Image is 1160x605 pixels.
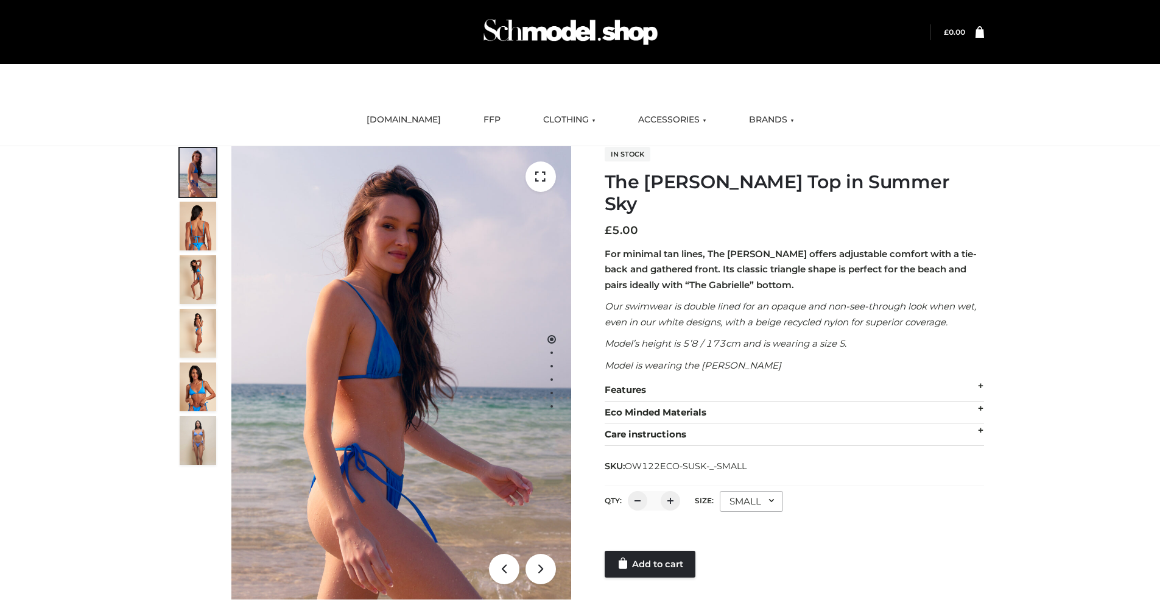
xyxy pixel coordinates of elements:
[357,107,450,133] a: [DOMAIN_NAME]
[944,27,965,37] bdi: 0.00
[180,363,216,411] img: 2.Alex-top_CN-1-1-2.jpg
[474,107,510,133] a: FFP
[479,8,662,56] img: Schmodel Admin 964
[180,416,216,465] img: SSVC.jpg
[605,402,984,424] div: Eco Minded Materials
[605,224,612,237] span: £
[605,423,984,446] div: Care instructions
[180,309,216,358] img: 3.Alex-top_CN-1-1-2.jpg
[605,171,984,215] h1: The [PERSON_NAME] Top in Summer Sky
[180,202,216,250] img: 5.Alex-top_CN-1-1_1-1.jpg
[605,224,638,237] bdi: 5.00
[720,491,783,512] div: SMALL
[180,148,216,197] img: 1.Alex-top_SS-1_4464b1e7-c2c9-4e4b-a62c-58381cd673c0-1.jpg
[180,255,216,304] img: 4.Alex-top_CN-1-1-2.jpg
[605,379,984,402] div: Features
[605,300,976,328] em: Our swimwear is double lined for an opaque and non-see-through look when wet, even in our white d...
[605,147,650,161] span: In stock
[944,27,965,37] a: £0.00
[534,107,605,133] a: CLOTHING
[605,338,846,349] em: Model’s height is 5’8 / 173cm and is wearing a size S.
[605,496,622,505] label: QTY:
[944,27,949,37] span: £
[605,359,781,371] em: Model is wearing the [PERSON_NAME]
[629,107,715,133] a: ACCESSORIES
[605,551,695,578] a: Add to cart
[605,248,977,291] strong: For minimal tan lines, The [PERSON_NAME] offers adjustable comfort with a tie-back and gathered f...
[695,496,714,505] label: Size:
[605,459,748,473] span: SKU:
[231,146,571,600] img: 1.Alex-top_SS-1_4464b1e7-c2c9-4e4b-a62c-58381cd673c0 (1)
[625,461,747,472] span: OW122ECO-SUSK-_-SMALL
[740,107,803,133] a: BRANDS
